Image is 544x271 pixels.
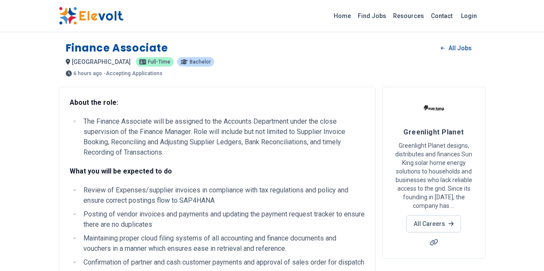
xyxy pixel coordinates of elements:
a: Find Jobs [354,9,390,23]
img: Greenlight Planet [423,97,445,119]
li: Review of Expenses/supplier invoices in compliance with tax regulations and policy and ensure cor... [81,185,365,206]
strong: About the role: [70,98,118,107]
p: Greenlight Planet designs, distributes and finances Sun King solar home energy solutions to house... [393,141,475,210]
li: Confirmation of partner and cash customer payments and approval of sales order for dispatch [81,257,365,268]
a: Contact [427,9,456,23]
p: - Accepting Applications [104,71,163,76]
h1: Finance Associate [66,41,168,55]
a: All Jobs [434,42,478,55]
strong: What you will be expected to do [70,167,172,175]
a: All Careers [406,215,461,232]
img: Elevolt [59,7,123,25]
a: Home [330,9,354,23]
li: Posting of vendor invoices and payments and updating the payment request tracker to ensure there ... [81,209,365,230]
a: Login [456,7,482,24]
span: Full-time [148,59,170,64]
span: Greenlight Planet [403,128,464,136]
li: Maintaining proper cloud filing systems of all accounting and finance documents and vouchers in a... [81,233,365,254]
li: The Finance Associate will be assigned to the Accounts Department under the close supervision of ... [81,116,365,158]
span: 6 hours ago [74,71,102,76]
a: Resources [390,9,427,23]
span: Bachelor [190,59,211,64]
span: [GEOGRAPHIC_DATA] [72,58,131,65]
